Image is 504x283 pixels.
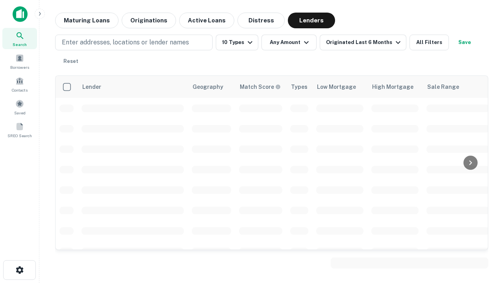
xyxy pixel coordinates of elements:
button: Active Loans [179,13,234,28]
div: Lender [82,82,101,92]
a: Borrowers [2,51,37,72]
a: Saved [2,96,37,118]
th: Sale Range [422,76,493,98]
div: Geography [193,82,223,92]
button: Any Amount [261,35,317,50]
a: Search [2,28,37,49]
th: Types [286,76,312,98]
div: Low Mortgage [317,82,356,92]
button: Reset [58,53,83,69]
button: Lenders [288,13,335,28]
span: Contacts [12,87,28,93]
th: High Mortgage [367,76,422,98]
iframe: Chat Widget [465,220,504,258]
button: Maturing Loans [55,13,119,28]
span: Borrowers [10,64,29,70]
button: All Filters [409,35,449,50]
button: Originated Last 6 Months [320,35,406,50]
div: Types [291,82,308,92]
button: Distress [237,13,285,28]
img: capitalize-icon.png [13,6,28,22]
th: Low Mortgage [312,76,367,98]
a: SREO Search [2,119,37,140]
p: Enter addresses, locations or lender names [62,38,189,47]
span: Saved [14,110,26,116]
th: Lender [78,76,188,98]
div: Sale Range [427,82,459,92]
h6: Match Score [240,83,279,91]
div: Capitalize uses an advanced AI algorithm to match your search with the best lender. The match sco... [240,83,281,91]
th: Geography [188,76,235,98]
button: Save your search to get updates of matches that match your search criteria. [452,35,477,50]
button: 10 Types [216,35,258,50]
div: Originated Last 6 Months [326,38,403,47]
th: Capitalize uses an advanced AI algorithm to match your search with the best lender. The match sco... [235,76,286,98]
div: High Mortgage [372,82,413,92]
button: Originations [122,13,176,28]
span: Search [13,41,27,48]
button: Enter addresses, locations or lender names [55,35,213,50]
span: SREO Search [7,132,32,139]
a: Contacts [2,74,37,95]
